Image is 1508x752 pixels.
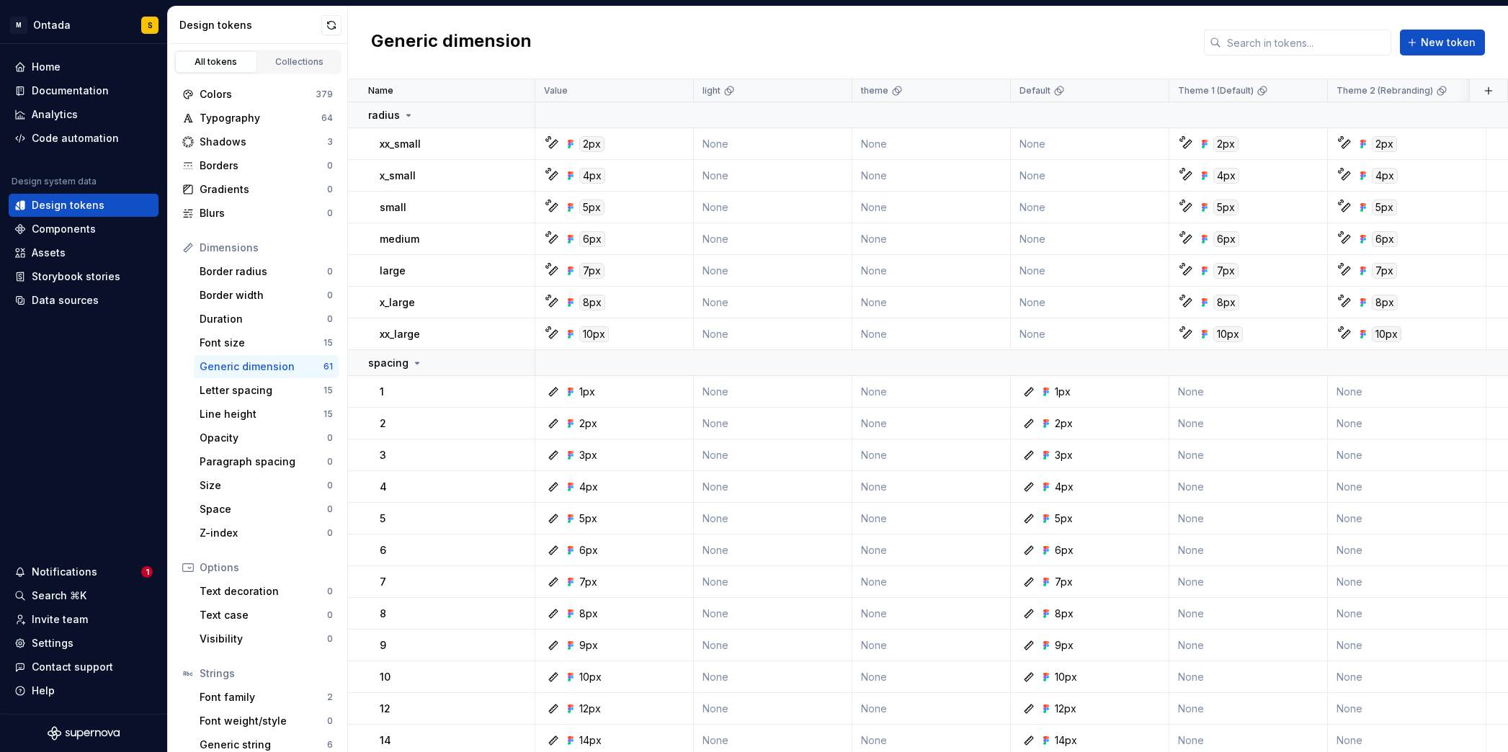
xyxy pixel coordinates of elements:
[177,154,339,177] a: Borders0
[327,207,333,219] div: 0
[1055,416,1073,431] div: 2px
[177,202,339,225] a: Blurs0
[852,661,1011,693] td: None
[324,337,333,349] div: 15
[1372,326,1401,342] div: 10px
[1055,385,1071,399] div: 1px
[1213,168,1239,184] div: 4px
[200,206,327,220] div: Blurs
[852,376,1011,408] td: None
[579,200,604,215] div: 5px
[148,19,153,31] div: S
[1169,376,1328,408] td: None
[852,439,1011,471] td: None
[1169,693,1328,725] td: None
[1328,503,1486,534] td: None
[1328,630,1486,661] td: None
[327,160,333,171] div: 0
[194,308,339,331] a: Duration0
[1169,471,1328,503] td: None
[32,84,109,98] div: Documentation
[579,416,597,431] div: 2px
[852,598,1011,630] td: None
[194,403,339,426] a: Line height15
[32,131,119,146] div: Code automation
[380,200,406,215] p: small
[380,232,419,246] p: medium
[9,194,159,217] a: Design tokens
[200,135,327,149] div: Shadows
[1169,661,1328,693] td: None
[544,85,568,97] p: Value
[200,312,327,326] div: Duration
[694,471,852,503] td: None
[579,543,598,558] div: 6px
[180,56,252,68] div: All tokens
[179,18,321,32] div: Design tokens
[194,498,339,521] a: Space0
[1055,575,1073,589] div: 7px
[321,112,333,124] div: 64
[1328,471,1486,503] td: None
[1213,231,1239,247] div: 6px
[9,632,159,655] a: Settings
[324,385,333,396] div: 15
[327,456,333,467] div: 0
[694,566,852,598] td: None
[1372,168,1398,184] div: 4px
[579,511,597,526] div: 5px
[694,661,852,693] td: None
[200,738,327,752] div: Generic string
[264,56,336,68] div: Collections
[694,255,852,287] td: None
[327,739,333,751] div: 6
[1055,480,1074,494] div: 4px
[200,288,327,303] div: Border width
[194,355,339,378] a: Generic dimension61
[327,432,333,444] div: 0
[380,702,391,716] p: 12
[177,83,339,106] a: Colors379
[200,455,327,469] div: Paragraph spacing
[579,263,604,279] div: 7px
[368,356,409,370] p: spacing
[852,503,1011,534] td: None
[200,336,324,350] div: Font size
[9,79,159,102] a: Documentation
[200,111,321,125] div: Typography
[371,30,532,55] h2: Generic dimension
[852,318,1011,350] td: None
[200,690,327,704] div: Font family
[1372,200,1397,215] div: 5px
[1011,318,1169,350] td: None
[9,608,159,631] a: Invite team
[1213,295,1239,310] div: 8px
[200,632,327,646] div: Visibility
[32,222,96,236] div: Components
[861,85,888,97] p: theme
[32,107,78,122] div: Analytics
[1169,630,1328,661] td: None
[579,448,597,462] div: 3px
[579,638,598,653] div: 9px
[1055,511,1073,526] div: 5px
[1011,255,1169,287] td: None
[1055,638,1074,653] div: 9px
[1055,670,1077,684] div: 10px
[327,480,333,491] div: 0
[1400,30,1485,55] button: New token
[200,407,324,421] div: Line height
[1169,534,1328,566] td: None
[177,107,339,130] a: Typography64
[194,686,339,709] a: Font family2
[1011,160,1169,192] td: None
[694,160,852,192] td: None
[194,474,339,497] a: Size0
[694,128,852,160] td: None
[1328,534,1486,566] td: None
[327,184,333,195] div: 0
[200,158,327,173] div: Borders
[852,255,1011,287] td: None
[32,198,104,212] div: Design tokens
[579,385,595,399] div: 1px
